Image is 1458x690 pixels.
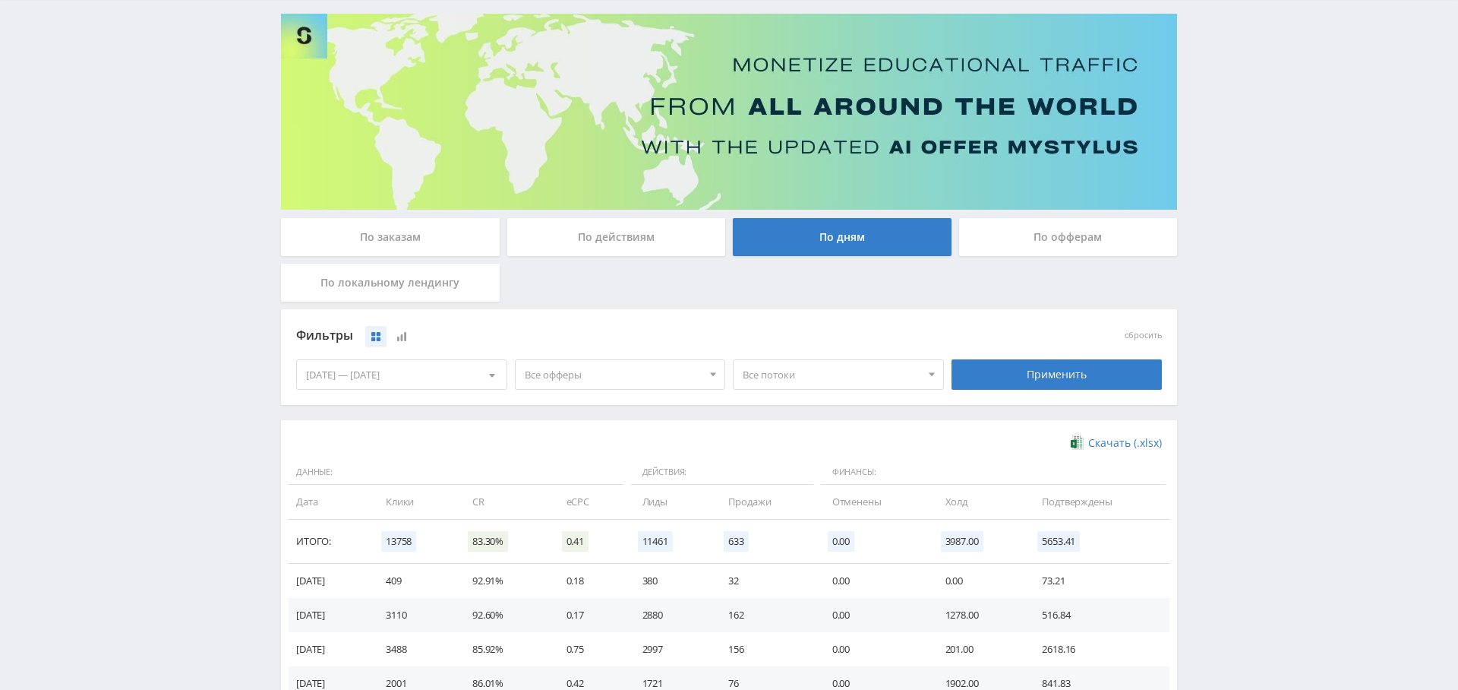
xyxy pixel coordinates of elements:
[959,218,1178,256] div: По офферам
[381,531,416,552] span: 13758
[551,564,627,598] td: 0.18
[457,632,551,666] td: 85.92%
[713,598,816,632] td: 162
[371,632,457,666] td: 3488
[371,564,457,598] td: 409
[281,218,500,256] div: По заказам
[941,531,983,552] span: 3987.00
[1125,331,1162,340] button: сбросить
[371,598,457,632] td: 3110
[828,531,854,552] span: 0.00
[1037,531,1080,552] span: 5653.41
[525,360,702,389] span: Все офферы
[281,14,1177,210] img: Banner
[821,460,1166,486] span: Финансы:
[817,485,930,519] td: Отменены
[627,564,714,598] td: 380
[562,531,589,552] span: 0.41
[951,359,1163,390] div: Применить
[1071,435,1084,450] img: xlsx
[289,485,371,519] td: Дата
[1027,485,1169,519] td: Подтверждены
[457,564,551,598] td: 92.91%
[1088,437,1162,449] span: Скачать (.xlsx)
[713,564,816,598] td: 32
[507,218,726,256] div: По действиям
[627,632,714,666] td: 2997
[1027,632,1169,666] td: 2618.16
[930,485,1027,519] td: Холд
[296,324,944,347] div: Фильтры
[631,460,813,486] span: Действия:
[468,531,508,552] span: 83.30%
[281,264,500,302] div: По локальному лендингу
[743,360,920,389] span: Все потоки
[1027,564,1169,598] td: 73.21
[289,520,371,564] td: Итого:
[457,598,551,632] td: 92.60%
[551,485,627,519] td: eCPC
[733,218,951,256] div: По дням
[627,485,714,519] td: Лиды
[289,460,623,486] span: Данные:
[1071,435,1162,451] a: Скачать (.xlsx)
[289,564,371,598] td: [DATE]
[289,598,371,632] td: [DATE]
[551,632,627,666] td: 0.75
[817,598,930,632] td: 0.00
[930,598,1027,632] td: 1278.00
[713,632,816,666] td: 156
[724,531,749,552] span: 633
[289,632,371,666] td: [DATE]
[638,531,673,552] span: 11461
[713,485,816,519] td: Продажи
[297,360,507,389] div: [DATE] — [DATE]
[1027,598,1169,632] td: 516.84
[457,485,551,519] td: CR
[627,598,714,632] td: 2880
[817,564,930,598] td: 0.00
[551,598,627,632] td: 0.17
[371,485,457,519] td: Клики
[930,632,1027,666] td: 201.00
[817,632,930,666] td: 0.00
[930,564,1027,598] td: 0.00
